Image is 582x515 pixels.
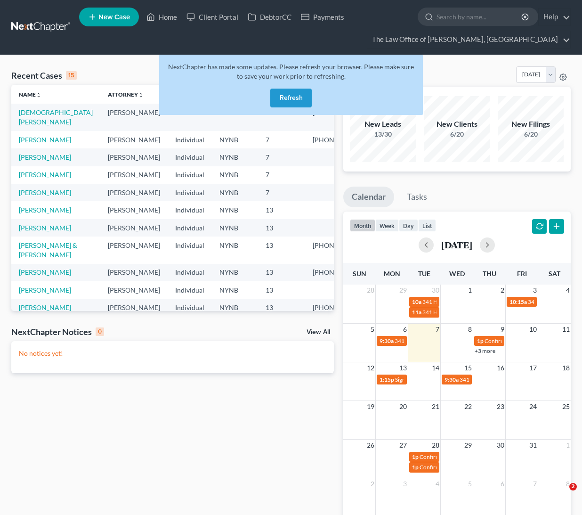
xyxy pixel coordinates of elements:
[569,483,577,490] span: 2
[441,240,472,250] h2: [DATE]
[19,188,71,196] a: [PERSON_NAME]
[395,376,479,383] span: Signing Date for [PERSON_NAME]
[353,270,366,278] span: Sun
[366,362,375,374] span: 12
[11,326,104,337] div: NextChapter Notices
[258,148,305,166] td: 7
[565,285,571,296] span: 4
[565,478,571,490] span: 8
[258,264,305,281] td: 13
[431,440,440,451] span: 28
[422,298,507,305] span: 341 Hearing for [PERSON_NAME]
[168,237,212,263] td: Individual
[100,264,168,281] td: [PERSON_NAME]
[19,224,71,232] a: [PERSON_NAME]
[532,478,538,490] span: 7
[366,401,375,412] span: 19
[168,219,212,237] td: Individual
[258,299,305,317] td: 13
[19,268,71,276] a: [PERSON_NAME]
[420,453,569,460] span: Confirmation Date for [PERSON_NAME] & [PERSON_NAME]
[258,219,305,237] td: 13
[258,281,305,299] td: 13
[66,71,77,80] div: 15
[212,281,258,299] td: NYNB
[168,201,212,219] td: Individual
[108,91,144,98] a: Attorneyunfold_more
[424,119,490,130] div: New Clients
[422,309,557,316] span: 341 Hearing for [PERSON_NAME] & [PERSON_NAME]
[370,324,375,335] span: 5
[436,8,523,25] input: Search by name...
[500,478,505,490] span: 6
[463,401,473,412] span: 22
[182,8,243,25] a: Client Portal
[500,324,505,335] span: 9
[412,464,419,471] span: 1p
[398,401,408,412] span: 20
[435,478,440,490] span: 4
[449,270,465,278] span: Wed
[11,70,77,81] div: Recent Cases
[100,184,168,201] td: [PERSON_NAME]
[100,219,168,237] td: [PERSON_NAME]
[498,130,564,139] div: 6/20
[212,131,258,148] td: NYNB
[100,104,168,131] td: [PERSON_NAME]
[431,362,440,374] span: 14
[366,285,375,296] span: 28
[100,201,168,219] td: [PERSON_NAME]
[212,148,258,166] td: NYNB
[305,131,379,148] td: [PHONE_NUMBER]
[412,298,421,305] span: 10a
[532,285,538,296] span: 3
[550,483,573,506] iframe: Intercom live chat
[100,281,168,299] td: [PERSON_NAME]
[305,299,379,317] td: [PHONE_NUMBER]
[305,237,379,263] td: [PHONE_NUMBER]
[418,270,430,278] span: Tue
[367,31,570,48] a: The Law Office of [PERSON_NAME], [GEOGRAPHIC_DATA]
[402,478,408,490] span: 3
[19,91,41,98] a: Nameunfold_more
[539,8,570,25] a: Help
[19,136,71,144] a: [PERSON_NAME]
[243,8,296,25] a: DebtorCC
[100,299,168,317] td: [PERSON_NAME]
[467,478,473,490] span: 5
[528,362,538,374] span: 17
[561,362,571,374] span: 18
[483,270,496,278] span: Thu
[395,337,536,344] span: 341 Hearing for [PERSON_NAME][GEOGRAPHIC_DATA]
[431,285,440,296] span: 30
[398,440,408,451] span: 27
[258,184,305,201] td: 7
[460,376,544,383] span: 341 Hearing for [PERSON_NAME]
[19,241,77,259] a: [PERSON_NAME] & [PERSON_NAME]
[384,270,400,278] span: Mon
[398,285,408,296] span: 29
[100,148,168,166] td: [PERSON_NAME]
[258,166,305,184] td: 7
[477,337,484,344] span: 1p
[100,237,168,263] td: [PERSON_NAME]
[19,108,93,126] a: [DEMOGRAPHIC_DATA][PERSON_NAME]
[258,201,305,219] td: 13
[307,329,330,335] a: View All
[343,187,394,207] a: Calendar
[528,324,538,335] span: 10
[498,119,564,130] div: New Filings
[561,324,571,335] span: 11
[561,401,571,412] span: 25
[500,285,505,296] span: 2
[496,362,505,374] span: 16
[509,298,527,305] span: 10:15a
[212,237,258,263] td: NYNB
[168,148,212,166] td: Individual
[168,299,212,317] td: Individual
[463,362,473,374] span: 15
[305,264,379,281] td: [PHONE_NUMBER]
[424,130,490,139] div: 6/20
[212,184,258,201] td: NYNB
[467,285,473,296] span: 1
